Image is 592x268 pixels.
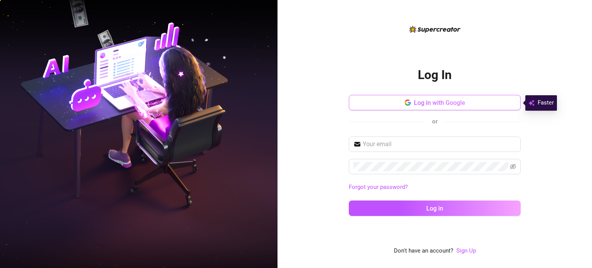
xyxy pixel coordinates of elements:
[409,26,461,33] img: logo-BBDzfeDw.svg
[414,99,465,106] span: Log in with Google
[538,98,554,108] span: Faster
[456,247,476,254] a: Sign Up
[349,183,521,192] a: Forgot your password?
[432,118,437,125] span: or
[528,98,535,108] img: svg%3e
[349,184,408,190] a: Forgot your password?
[349,201,521,216] button: Log in
[510,163,516,170] span: eye-invisible
[363,140,516,149] input: Your email
[426,205,443,212] span: Log in
[418,67,452,83] h2: Log In
[349,95,521,110] button: Log in with Google
[456,246,476,256] a: Sign Up
[394,246,453,256] span: Don't have an account?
